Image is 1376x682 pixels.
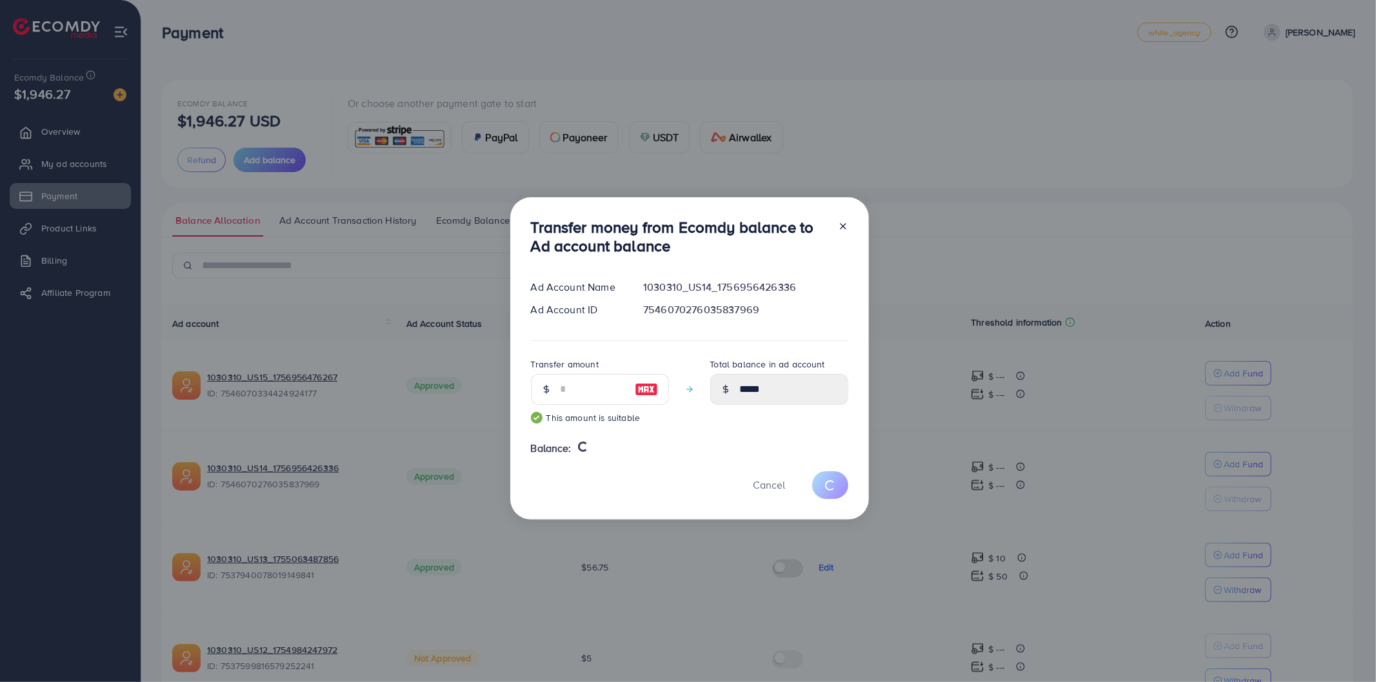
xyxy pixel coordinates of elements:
[710,358,825,371] label: Total balance in ad account
[737,471,802,499] button: Cancel
[521,302,633,317] div: Ad Account ID
[521,280,633,295] div: Ad Account Name
[635,382,658,397] img: image
[531,441,572,456] span: Balance:
[531,412,543,424] img: guide
[1321,624,1366,672] iframe: Chat
[633,302,858,317] div: 7546070276035837969
[531,358,599,371] label: Transfer amount
[633,280,858,295] div: 1030310_US14_1756956426336
[531,411,669,424] small: This amount is suitable
[531,218,828,255] h3: Transfer money from Ecomdy balance to Ad account balance
[753,478,786,492] span: Cancel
